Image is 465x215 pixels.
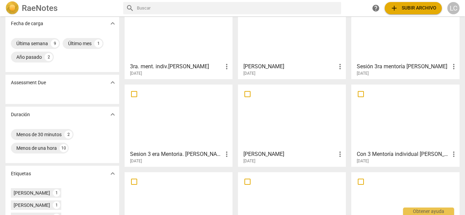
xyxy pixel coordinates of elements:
[127,87,230,164] a: Sesion 3 era Mentoria. [PERSON_NAME][DATE]
[16,131,62,138] div: Menos de 30 minutos
[5,1,19,15] img: Logo
[68,40,92,47] div: Último mes
[450,62,458,71] span: more_vert
[109,19,117,28] span: expand_more
[385,2,442,14] button: Subir
[372,4,380,12] span: help
[240,87,343,164] a: [PERSON_NAME][DATE]
[450,150,458,158] span: more_vert
[357,158,369,164] span: [DATE]
[53,201,60,209] div: 1
[390,4,398,12] span: add
[60,144,68,152] div: 10
[130,71,142,76] span: [DATE]
[108,168,118,179] button: Mostrar más
[51,39,59,48] div: 9
[403,208,454,215] div: Obtener ayuda
[11,79,46,86] p: Assessment Due
[130,158,142,164] span: [DATE]
[16,54,42,60] div: Año pasado
[11,20,43,27] p: Fecha de carga
[108,77,118,88] button: Mostrar más
[357,150,449,158] h3: Con 3 Mentoría individual Iva Carabetta
[94,39,102,48] div: 1
[137,3,339,14] input: Buscar
[130,150,223,158] h3: Sesion 3 era Mentoria. Maria Mercedes
[126,4,134,12] span: search
[223,150,231,158] span: more_vert
[336,62,344,71] span: more_vert
[22,3,58,13] h2: RaeNotes
[390,4,436,12] span: Subir archivo
[108,18,118,29] button: Mostrar más
[53,189,60,197] div: 1
[336,150,344,158] span: more_vert
[11,170,31,177] p: Etiquetas
[5,1,118,15] a: LogoRaeNotes
[109,110,117,119] span: expand_more
[11,111,30,118] p: Duración
[243,62,336,71] h3: Sofi Pinasco
[357,71,369,76] span: [DATE]
[243,150,336,158] h3: Isabel
[108,109,118,120] button: Mostrar más
[370,2,382,14] a: Obtener ayuda
[14,202,50,209] div: [PERSON_NAME]
[16,145,57,151] div: Menos de una hora
[447,2,460,14] button: LC
[109,78,117,87] span: expand_more
[45,53,53,61] div: 2
[223,62,231,71] span: more_vert
[14,190,50,196] div: [PERSON_NAME]
[16,40,48,47] div: Última semana
[64,130,73,139] div: 2
[109,169,117,178] span: expand_more
[243,158,255,164] span: [DATE]
[357,62,449,71] h3: Sesión 3ra mentoría Hoty
[130,62,223,71] h3: 3ra. ment. indiv.Milagros-Arturo
[354,87,457,164] a: Con 3 Mentoría individual [PERSON_NAME][DATE]
[243,71,255,76] span: [DATE]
